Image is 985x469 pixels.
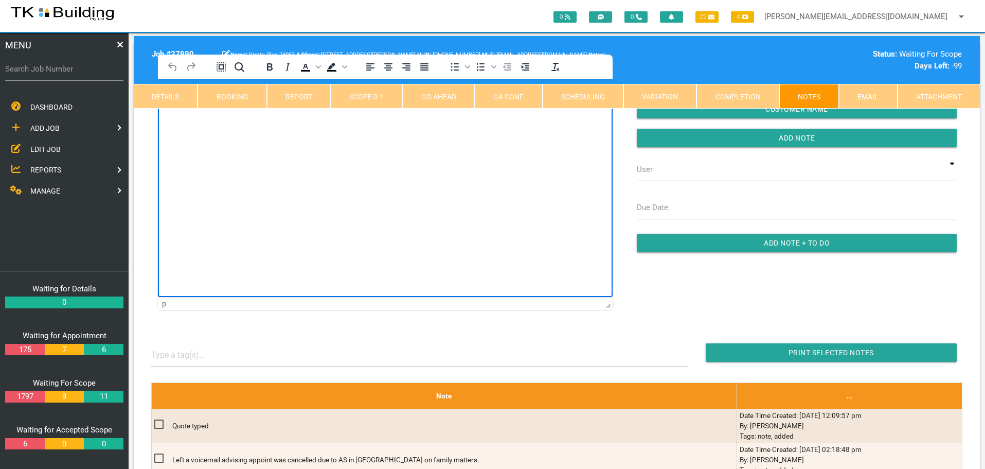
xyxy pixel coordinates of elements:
[637,234,957,252] input: Add Note + To Do
[151,343,228,367] input: Type a tag(s)...
[5,391,44,403] a: 1797
[84,438,123,450] a: 0
[731,11,754,23] span: 4
[606,299,611,308] div: Press the Up and Down arrow keys to resize the editor.
[446,60,472,74] div: Bullet list
[553,11,577,23] span: 0
[424,51,480,58] span: Warren Taylor
[490,51,587,58] span: [EMAIL_ADDRESS][DOMAIN_NAME]
[267,84,331,109] a: Report
[84,391,123,403] a: 11
[637,100,957,118] input: Customer Name
[623,84,696,109] a: Variation
[16,425,112,435] a: Waiting for Accepted Scope
[424,51,431,58] b: W:
[45,438,84,450] a: 0
[230,51,295,58] span: Strata Plan 74053
[151,383,737,409] th: Note
[30,145,61,153] span: EDIT JOB
[279,60,296,74] button: Italic
[873,49,897,59] b: Status:
[695,11,719,23] span: 22
[588,51,605,58] b: Notes:
[362,60,379,74] button: Align left
[737,383,962,409] th: ...
[212,60,230,74] button: Select all
[5,344,44,356] a: 175
[475,84,542,109] a: GA Conf
[706,343,957,362] input: Print Selected Notes
[10,5,115,22] img: s3file
[30,187,60,195] span: MANAGE
[30,103,73,111] span: DASHBOARD
[45,344,84,356] a: 7
[5,38,31,52] span: MENU
[490,51,495,58] b: E:
[498,60,516,74] button: Decrease indent
[198,84,266,109] a: Booking
[296,51,319,58] b: Address:
[33,378,96,388] a: Waiting For Scope
[182,60,200,74] button: Redo
[637,129,957,147] input: Add Note
[261,60,278,74] button: Bold
[172,421,694,431] p: Quote typed
[297,60,323,74] div: Text color Black
[779,84,839,109] a: Notes
[417,51,423,58] b: H:
[32,284,96,293] a: Waiting for Details
[30,166,61,174] span: REPORTS
[624,11,648,23] span: 0
[45,391,84,403] a: 9
[768,48,962,72] div: Waiting For Scope -99
[472,60,498,74] div: Numbered list
[5,438,44,450] a: 6
[915,61,950,71] b: Days Left:
[134,84,198,109] a: Details
[323,60,349,74] div: Background color Black
[543,84,623,109] a: Scheduling
[152,49,194,59] b: Job # 27990
[5,63,123,75] label: Search Job Number
[737,409,962,443] td: Date Time Created: [DATE] 12:09:57 pm By: [PERSON_NAME] Tags: note, added
[164,60,182,74] button: Undo
[516,60,534,74] button: Increase indent
[296,51,416,58] span: [STREET_ADDRESS][PERSON_NAME]
[158,79,613,297] iframe: Rich Text Area
[398,60,415,74] button: Align right
[84,344,123,356] a: 6
[637,202,668,214] label: Due Date
[839,84,897,109] a: Email
[403,84,475,109] a: Go Ahead
[172,455,694,465] p: Left a voicemail advising appoint was cancelled due to AS in [GEOGRAPHIC_DATA] on family matters.
[5,297,123,308] a: 0
[230,60,248,74] button: Find and replace
[30,124,60,132] span: ADD JOB
[696,84,779,109] a: Completion
[416,60,433,74] button: Justify
[23,331,106,340] a: Waiting for Appointment
[162,300,166,308] div: p
[331,84,402,109] a: Scope 0-1
[380,60,397,74] button: Align center
[230,51,247,58] b: Name:
[482,51,489,58] b: M:
[547,60,564,74] button: Clear formatting
[898,84,980,109] a: Attachment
